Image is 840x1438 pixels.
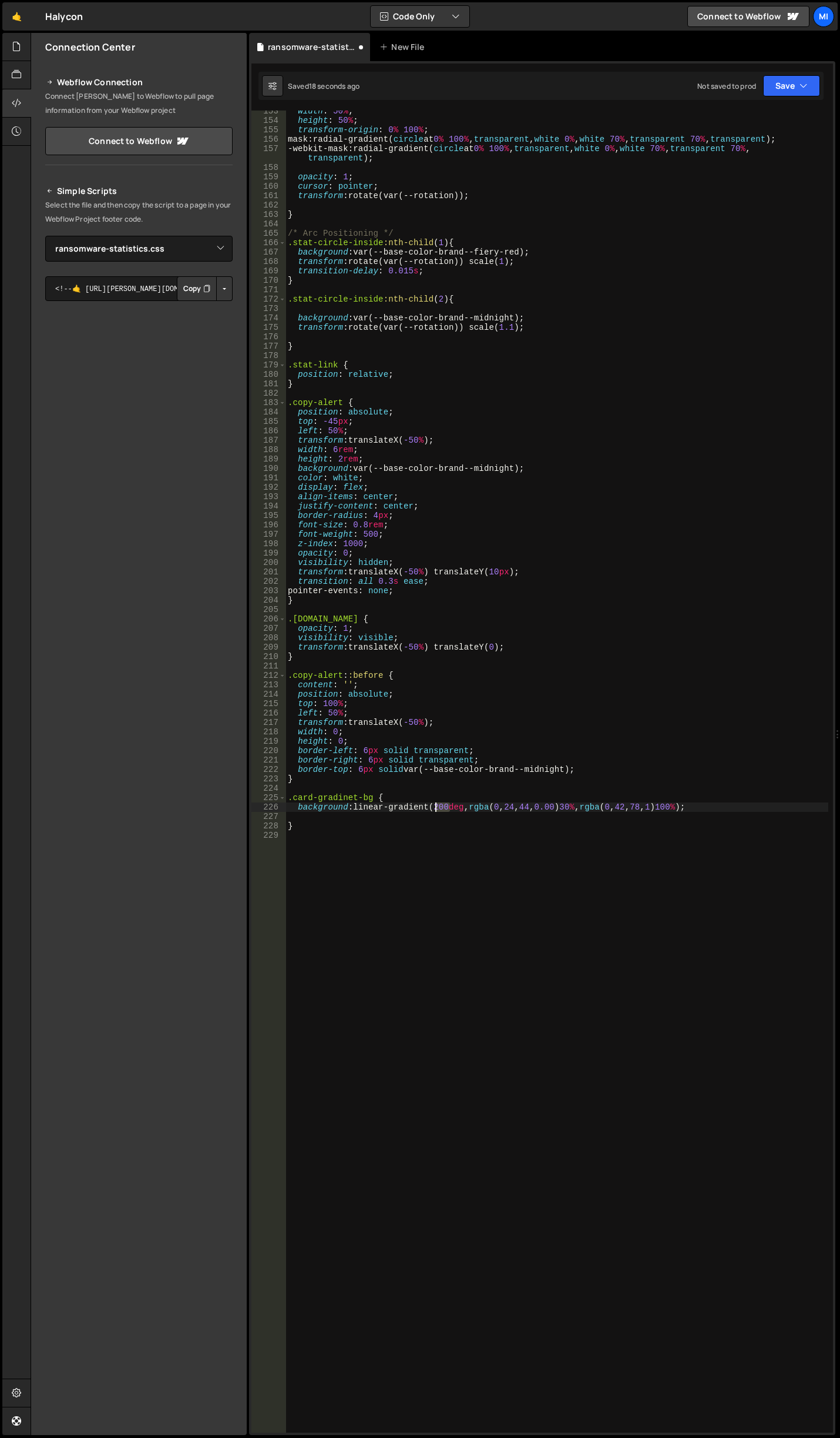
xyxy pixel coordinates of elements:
div: 179 [251,360,286,370]
div: 227 [251,812,286,821]
div: 159 [251,172,286,182]
a: Connect to Webflow [687,6,809,27]
div: 167 [251,248,286,257]
div: 166 [251,238,286,248]
div: 171 [251,285,286,295]
div: 153 [251,106,286,116]
div: 196 [251,520,286,530]
p: Select the file and then copy the script to a page in your Webflow Project footer code. [45,198,233,226]
div: 161 [251,191,286,200]
div: 226 [251,802,286,812]
div: 163 [251,210,286,219]
button: Code Only [371,6,469,27]
div: 204 [251,596,286,605]
div: Halycon [45,9,83,24]
div: Button group with nested dropdown [177,276,233,301]
div: 205 [251,605,286,614]
div: 183 [251,398,286,407]
div: 169 [251,266,286,276]
h2: Webflow Connection [45,75,233,89]
div: 173 [251,304,286,313]
div: 187 [251,436,286,445]
button: Copy [177,276,217,301]
div: 213 [251,680,286,690]
div: 190 [251,464,286,473]
div: 186 [251,426,286,436]
div: 158 [251,163,286,172]
div: 192 [251,483,286,492]
div: 198 [251,539,286,549]
div: 218 [251,727,286,737]
div: 168 [251,257,286,266]
div: 201 [251,567,286,577]
div: 155 [251,125,286,135]
div: 220 [251,746,286,755]
iframe: YouTube video player [45,320,234,426]
div: 188 [251,445,286,454]
div: 225 [251,793,286,802]
div: 175 [251,323,286,332]
div: 224 [251,784,286,793]
div: 216 [251,708,286,718]
div: 176 [251,332,286,342]
div: 194 [251,501,286,511]
a: Connect to Webflow [45,127,233,155]
div: 199 [251,549,286,558]
h2: Simple Scripts [45,184,233,198]
div: 185 [251,417,286,426]
iframe: YouTube video player [45,434,234,540]
div: 215 [251,699,286,708]
div: New File [379,41,429,53]
div: Not saved to prod [697,81,756,91]
div: 212 [251,671,286,680]
button: Save [763,75,820,96]
div: 207 [251,624,286,633]
div: 182 [251,389,286,398]
div: 156 [251,135,286,144]
div: 180 [251,370,286,379]
div: 217 [251,718,286,727]
div: 208 [251,633,286,643]
div: 170 [251,276,286,285]
div: 177 [251,342,286,351]
div: 214 [251,690,286,699]
div: 172 [251,295,286,304]
a: 🤙 [2,2,31,31]
a: Mi [813,6,834,27]
div: 206 [251,614,286,624]
div: 202 [251,577,286,586]
div: 162 [251,200,286,210]
div: 223 [251,774,286,784]
div: 181 [251,379,286,389]
h2: Connection Center [45,41,135,53]
div: 210 [251,652,286,661]
div: 174 [251,313,286,323]
div: 178 [251,351,286,360]
div: 18 seconds ago [309,81,359,91]
div: 221 [251,755,286,765]
div: 200 [251,558,286,567]
div: 154 [251,116,286,125]
div: 184 [251,407,286,417]
div: 222 [251,765,286,774]
div: 197 [251,530,286,539]
textarea: <!--🤙 [URL][PERSON_NAME][DOMAIN_NAME]> <script>document.addEventListener("DOMContentLoaded", func... [45,276,233,301]
div: 164 [251,219,286,229]
div: 165 [251,229,286,238]
div: 160 [251,182,286,191]
div: ransomware-statistics.css [268,41,356,53]
div: 157 [251,144,286,163]
div: 228 [251,821,286,831]
div: 203 [251,586,286,596]
p: Connect [PERSON_NAME] to Webflow to pull page information from your Webflow project [45,89,233,118]
div: 189 [251,454,286,464]
div: Saved [288,81,359,91]
div: 209 [251,643,286,652]
div: 193 [251,492,286,501]
div: 211 [251,661,286,671]
div: 229 [251,831,286,840]
div: 219 [251,737,286,746]
div: 191 [251,473,286,483]
div: 195 [251,511,286,520]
